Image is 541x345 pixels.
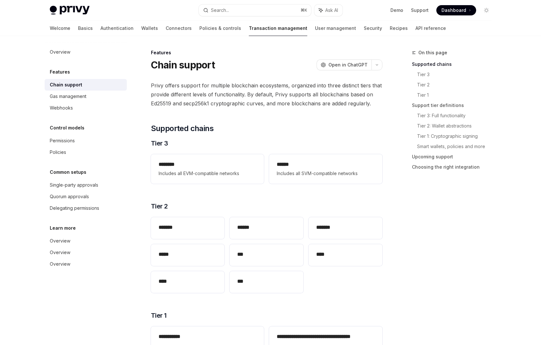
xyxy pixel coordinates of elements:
span: Dashboard [441,7,466,13]
a: **** ***Includes all EVM-compatible networks [151,154,264,184]
span: Includes all SVM-compatible networks [277,170,374,177]
span: Tier 1 [151,311,167,320]
div: Quorum approvals [50,193,89,200]
a: Basics [78,21,93,36]
a: **** *Includes all SVM-compatible networks [269,154,382,184]
a: Overview [45,247,127,258]
div: Chain support [50,81,82,89]
a: Smart wallets, policies and more [417,141,497,152]
a: Policies & controls [199,21,241,36]
h5: Features [50,68,70,76]
a: User management [315,21,356,36]
a: Tier 2 [417,80,497,90]
span: Open in ChatGPT [328,62,368,68]
a: Single-party approvals [45,179,127,191]
span: On this page [418,49,447,57]
span: ⌘ K [301,8,307,13]
div: Gas management [50,93,86,100]
div: Overview [50,48,70,56]
a: Security [364,21,382,36]
a: Permissions [45,135,127,146]
img: light logo [50,6,90,15]
a: Overview [45,235,127,247]
a: Overview [45,46,127,58]
a: Authentication [100,21,134,36]
a: Demo [390,7,403,13]
a: Support [411,7,429,13]
button: Search...⌘K [199,4,311,16]
a: Tier 1: Cryptographic signing [417,131,497,141]
a: Quorum approvals [45,191,127,202]
a: Tier 1 [417,90,497,100]
span: Includes all EVM-compatible networks [159,170,256,177]
button: Open in ChatGPT [317,59,371,70]
div: Overview [50,249,70,256]
a: Wallets [141,21,158,36]
div: Search... [211,6,229,14]
h5: Common setups [50,168,86,176]
div: Delegating permissions [50,204,99,212]
a: Delegating permissions [45,202,127,214]
a: Gas management [45,91,127,102]
div: Features [151,49,382,56]
a: Choosing the right integration [412,162,497,172]
div: Overview [50,260,70,268]
h5: Learn more [50,224,76,232]
span: Supported chains [151,123,214,134]
a: Tier 3 [417,69,497,80]
span: Tier 3 [151,139,168,148]
a: Transaction management [249,21,307,36]
div: Permissions [50,137,75,145]
div: Policies [50,148,66,156]
div: Webhooks [50,104,73,112]
a: Overview [45,258,127,270]
a: API reference [415,21,446,36]
a: Connectors [166,21,192,36]
a: Recipes [390,21,408,36]
span: Tier 2 [151,202,168,211]
a: Chain support [45,79,127,91]
button: Ask AI [314,4,343,16]
a: Tier 3: Full functionality [417,111,497,121]
a: Dashboard [436,5,476,15]
a: Tier 2: Wallet abstractions [417,121,497,131]
div: Overview [50,237,70,245]
a: Policies [45,146,127,158]
button: Toggle dark mode [481,5,492,15]
a: Welcome [50,21,70,36]
span: Ask AI [325,7,338,13]
a: Support tier definitions [412,100,497,111]
span: Privy offers support for multiple blockchain ecosystems, organized into three distinct tiers that... [151,81,382,108]
a: Webhooks [45,102,127,114]
div: Single-party approvals [50,181,98,189]
h1: Chain support [151,59,215,71]
h5: Control models [50,124,84,132]
a: Upcoming support [412,152,497,162]
a: Supported chains [412,59,497,69]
